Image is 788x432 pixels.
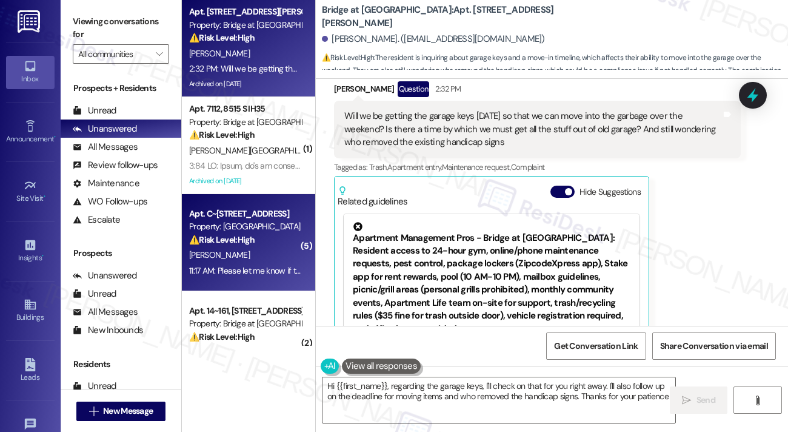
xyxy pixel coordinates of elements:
i:  [89,407,98,416]
div: Unread [73,380,116,393]
div: Related guidelines [338,186,408,208]
button: Send [670,386,727,414]
img: ResiDesk Logo [18,10,42,33]
div: Maintenance [73,177,139,190]
div: Archived on [DATE] [188,76,302,92]
div: Apt. C~[STREET_ADDRESS] [189,208,301,220]
span: Get Conversation Link [554,340,638,353]
label: Viewing conversations for [73,12,169,44]
div: All Messages [73,306,138,319]
a: Leads [6,354,55,387]
span: [PERSON_NAME] [189,48,250,59]
span: [PERSON_NAME][GEOGRAPHIC_DATA] [189,145,330,156]
i:  [156,49,162,59]
input: All communities [78,44,150,64]
div: Apt. [STREET_ADDRESS][PERSON_NAME] [189,5,301,18]
button: Get Conversation Link [546,332,646,360]
span: Complaint [511,162,545,172]
label: Hide Suggestions [579,186,641,198]
button: New Message [76,402,166,421]
div: Escalate [73,214,120,226]
div: 11:17 AM: Please let me know if this is the right number I am sending it to [189,265,435,276]
span: Send [696,394,715,407]
div: Unanswered [73,269,137,282]
div: Residents [61,358,181,371]
div: Apt. 7112, 8515 S IH35 [189,103,301,115]
div: Prospects [61,247,181,260]
span: • [44,192,45,201]
div: New Inbounds [73,324,143,337]
span: Apartment entry , [387,162,442,172]
div: Will we be getting the garage keys [DATE] so that we can move into the garbage over the weekend? ... [344,110,721,149]
span: Share Conversation via email [660,340,768,353]
div: Property: Bridge at [GEOGRAPHIC_DATA] [189,19,301,32]
b: Bridge at [GEOGRAPHIC_DATA]: Apt. [STREET_ADDRESS][PERSON_NAME] [322,4,564,30]
strong: ⚠️ Risk Level: High [189,129,255,140]
a: Inbox [6,56,55,89]
span: • [54,133,56,141]
a: Site Visit • [6,175,55,208]
span: [PERSON_NAME] [189,249,250,260]
div: Tagged as: [334,158,741,176]
a: Insights • [6,235,55,268]
div: Property: Bridge at [GEOGRAPHIC_DATA] [189,116,301,129]
div: [PERSON_NAME]. ([EMAIL_ADDRESS][DOMAIN_NAME]) [322,33,545,46]
div: Unanswered [73,123,137,135]
textarea: Hi {{first_name}}, regarding the garage keys, I'll check on that for you right away. I'll also fo... [322,377,675,423]
div: Archived on [DATE] [188,174,302,189]
a: Buildings [6,294,55,327]
div: [PERSON_NAME] [334,81,741,101]
button: Share Conversation via email [652,332,776,360]
strong: ⚠️ Risk Level: High [189,331,255,342]
div: Unread [73,104,116,117]
strong: ⚠️ Risk Level: High [189,32,255,43]
div: Unread [73,288,116,300]
i:  [682,396,691,405]
div: Property: Bridge at [GEOGRAPHIC_DATA] [189,317,301,330]
div: Apt. 14~161, [STREET_ADDRESS] [189,305,301,317]
div: Property: [GEOGRAPHIC_DATA] [189,220,301,233]
span: : The resident is inquiring about garage keys and a move-in timeline, which affects their ability... [322,52,788,90]
span: Trash , [369,162,387,172]
strong: ⚠️ Risk Level: High [322,53,374,62]
div: Review follow-ups [73,159,158,172]
strong: ⚠️ Risk Level: High [189,234,255,245]
span: Maintenance request , [442,162,511,172]
div: Question [398,81,430,96]
span: • [42,252,44,260]
div: 2:32 PM [432,83,461,95]
div: Apartment Management Pros - Bridge at [GEOGRAPHIC_DATA]: Resident access to 24-hour gym, online/p... [353,222,630,336]
div: Prospects + Residents [61,82,181,95]
span: New Message [103,405,153,417]
div: All Messages [73,141,138,154]
div: WO Follow-ups [73,195,147,208]
i:  [753,396,762,405]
